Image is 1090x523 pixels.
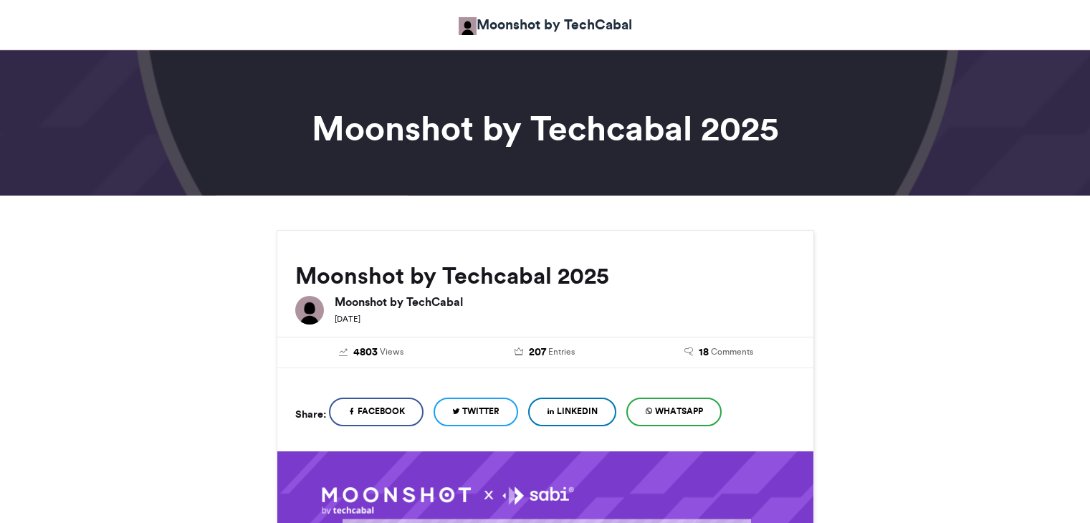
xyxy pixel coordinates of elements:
span: Comments [711,345,753,358]
a: Twitter [434,398,518,426]
span: WhatsApp [655,405,703,418]
a: 4803 Views [295,345,448,360]
img: 1758644554.097-6a393746cea8df337a0c7de2b556cf9f02f16574.png [322,486,573,515]
span: 18 [699,345,709,360]
a: 207 Entries [469,345,621,360]
img: Moonshot by TechCabal [295,296,324,325]
a: Moonshot by TechCabal [459,14,632,35]
a: Facebook [329,398,424,426]
span: 4803 [353,345,378,360]
span: Entries [548,345,575,358]
img: Moonshot by TechCabal [459,17,477,35]
span: Twitter [462,405,499,418]
h6: Moonshot by TechCabal [335,296,795,307]
h1: Moonshot by Techcabal 2025 [148,111,943,145]
a: LinkedIn [528,398,616,426]
a: 18 Comments [643,345,795,360]
span: Views [380,345,403,358]
h5: Share: [295,405,326,423]
small: [DATE] [335,314,360,324]
a: WhatsApp [626,398,722,426]
span: Facebook [358,405,405,418]
h2: Moonshot by Techcabal 2025 [295,263,795,289]
span: 207 [529,345,546,360]
span: LinkedIn [557,405,598,418]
